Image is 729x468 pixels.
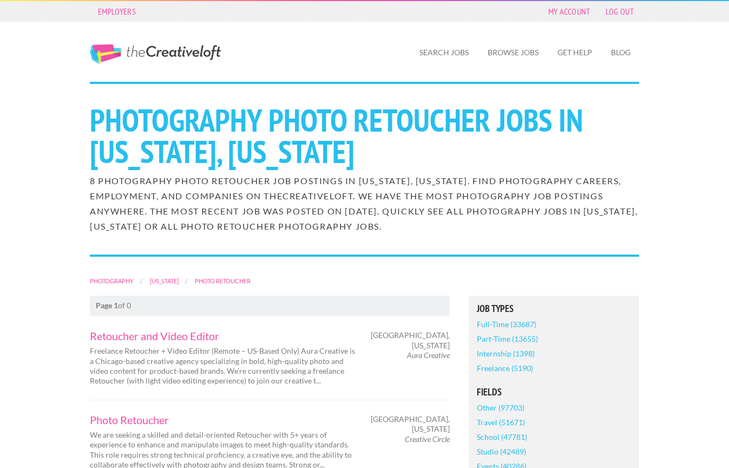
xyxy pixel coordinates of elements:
[371,330,450,350] span: [GEOGRAPHIC_DATA], [US_STATE]
[90,105,639,167] h1: Photography Photo Retoucher jobs in [US_STATE], [US_STATE]
[477,400,524,415] a: Other (97703)
[602,40,639,65] a: Blog
[477,304,631,314] h5: Job Types
[405,434,450,444] em: Creative Circle
[90,330,355,341] a: Retoucher and Video Editor
[477,346,535,361] a: Internship (1398)
[477,331,538,346] a: Part-Time (13655)
[90,173,639,234] h2: 8 Photography Photo Retoucher job postings in [US_STATE], [US_STATE]. Find Photography careers, e...
[477,415,525,430] a: Travel (51671)
[90,296,450,315] nav: of 0
[90,44,221,64] a: The Creative Loft
[479,40,547,65] a: Browse Jobs
[407,350,450,360] em: Aura Creative
[477,430,527,444] a: School (47781)
[96,301,118,310] strong: Page 1
[600,4,639,19] a: Log Out
[195,277,251,284] a: Photo Retoucher
[371,414,450,434] span: [GEOGRAPHIC_DATA], [US_STATE]
[90,277,134,284] a: Photography
[477,444,526,459] a: Studio (42489)
[411,40,477,65] a: Search Jobs
[549,40,601,65] a: Get Help
[90,346,355,386] p: Freelance Retoucher + Video Editor (Remote – US-Based Only) Aura Creative is a Chicago-based crea...
[477,361,533,375] a: Freelance (5190)
[543,4,596,19] a: My Account
[477,387,631,397] h5: Fields
[477,317,536,331] a: Full-Time (33687)
[90,414,355,425] a: Photo Retoucher
[150,277,179,284] a: [US_STATE]
[93,4,141,19] a: Employers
